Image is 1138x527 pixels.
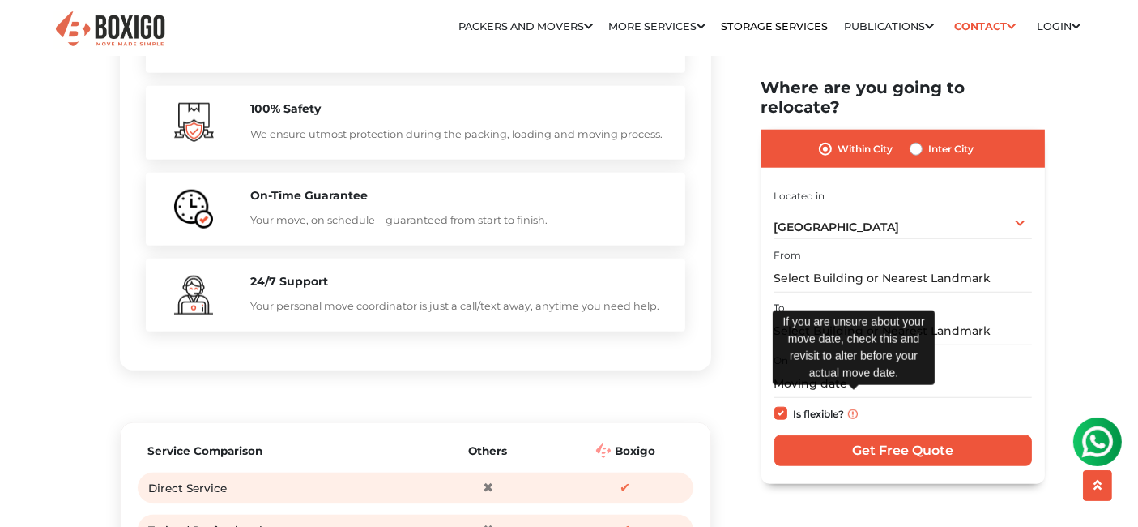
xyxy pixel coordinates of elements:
img: info [848,409,858,419]
div: If you are unsure about your move date, check this and revisit to alter before your actual move d... [773,311,935,385]
div: Boxigo [561,443,691,459]
span: [GEOGRAPHIC_DATA] [774,220,900,234]
img: Boxigo Logo [596,443,611,458]
p: We ensure utmost protection during the packing, loading and moving process. [250,126,669,143]
label: From [774,248,802,263]
label: Is flexible? [794,405,845,422]
h2: Where are you going to relocate? [761,78,1045,117]
a: Login [1037,20,1080,32]
input: Select Building or Nearest Landmark [774,264,1032,293]
p: Your move, on schedule—guaranteed from start to finish. [250,212,669,229]
label: To [774,301,786,315]
img: boxigo_packers_and_movers_huge_savings [174,276,213,315]
div: Direct Service [149,476,416,500]
img: boxigo_packers_and_movers_huge_savings [174,190,213,229]
label: Inter City [929,139,974,159]
h5: 24/7 Support [250,275,669,289]
div: Others [424,443,553,459]
label: Within City [838,139,893,159]
h5: On-Time Guarantee [250,189,669,203]
div: Service Comparison [148,443,416,459]
img: boxigo_packers_and_movers_huge_savings [174,103,214,142]
a: More services [608,20,705,32]
button: scroll up [1083,470,1112,501]
span: ✖ [475,476,500,500]
input: Get Free Quote [774,435,1032,466]
p: Your personal move coordinator is just a call/text away, anytime you need help. [250,298,669,315]
a: Contact [949,14,1021,39]
label: Located in [774,189,825,204]
a: Storage Services [721,20,828,32]
a: Packers and Movers [458,20,593,32]
h5: 100% Safety [250,102,669,116]
span: ✔ [613,476,637,500]
a: Publications [844,20,934,32]
img: Boxigo [53,10,167,49]
img: whatsapp-icon.svg [16,16,49,49]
